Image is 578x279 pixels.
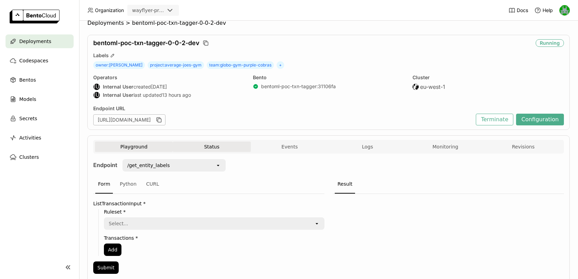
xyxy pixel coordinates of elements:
span: team : globo-gym-purple-cobras [207,61,274,69]
label: ListTransactionInput * [93,201,324,206]
a: bentoml-poc-txn-tagger:31106fa [261,83,336,90]
span: Models [19,95,36,103]
button: Submit [93,261,119,274]
label: Ruleset * [104,209,324,215]
span: > [124,20,132,27]
div: [URL][DOMAIN_NAME] [93,114,165,125]
svg: open [215,163,221,168]
div: Internal User [93,83,100,90]
button: Revisions [484,142,562,152]
span: project : average-joes-gym [148,61,204,69]
div: Result [335,175,355,194]
span: Deployments [87,20,124,27]
span: Clusters [19,153,39,161]
a: Codespaces [6,54,74,68]
img: Sean Hickey [559,5,570,15]
div: /get_entity_labels [127,162,170,169]
a: Models [6,92,74,106]
strong: Internal User [103,92,133,98]
span: 13 hours ago [162,92,191,98]
div: Python [117,175,139,194]
div: IU [94,92,100,98]
div: Bento [253,74,404,81]
a: Clusters [6,150,74,164]
span: [DATE] [151,84,167,90]
span: + [277,61,284,69]
a: Bentos [6,73,74,87]
span: Organization [95,7,124,13]
svg: open [314,221,320,226]
div: last updated [93,92,245,99]
button: Playground [95,142,173,152]
div: Operators [93,74,245,81]
span: Deployments [19,37,51,45]
div: CURL [143,175,162,194]
a: Docs [509,7,528,14]
div: Labels [93,52,564,59]
div: Endpoint URL [93,105,472,112]
span: Codespaces [19,56,48,65]
a: Deployments [6,34,74,48]
img: logo [10,10,60,23]
input: Selected wayflyer-prod. [165,7,166,14]
span: bentoml-poc-txn-tagger-0-0-2-dev [132,20,226,27]
div: Internal User [93,92,100,99]
button: Status [173,142,250,152]
button: Events [251,142,329,152]
span: bentoml-poc-txn-tagger-0-0-2-dev [93,39,200,47]
label: Transactions * [104,235,324,241]
span: Logs [362,144,373,150]
strong: Internal User [103,84,133,90]
button: Configuration [516,114,564,125]
div: Select... [109,220,128,227]
div: Running [536,39,564,47]
span: Docs [517,7,528,13]
span: Bentos [19,76,36,84]
div: IU [94,84,100,90]
button: Add [104,244,121,256]
div: Cluster [413,74,564,81]
span: eu-west-1 [420,83,445,90]
div: Form [95,175,113,194]
button: Terminate [476,114,513,125]
div: wayflyer-prod [132,7,164,14]
div: Help [534,7,553,14]
span: Activities [19,134,41,142]
span: Help [543,7,553,13]
button: Monitoring [406,142,484,152]
div: created [93,83,245,90]
span: Secrets [19,114,37,123]
strong: Endpoint [93,162,117,168]
span: owner : [PERSON_NAME] [93,61,145,69]
a: Activities [6,131,74,145]
nav: Breadcrumbs navigation [87,20,570,27]
a: Secrets [6,112,74,125]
